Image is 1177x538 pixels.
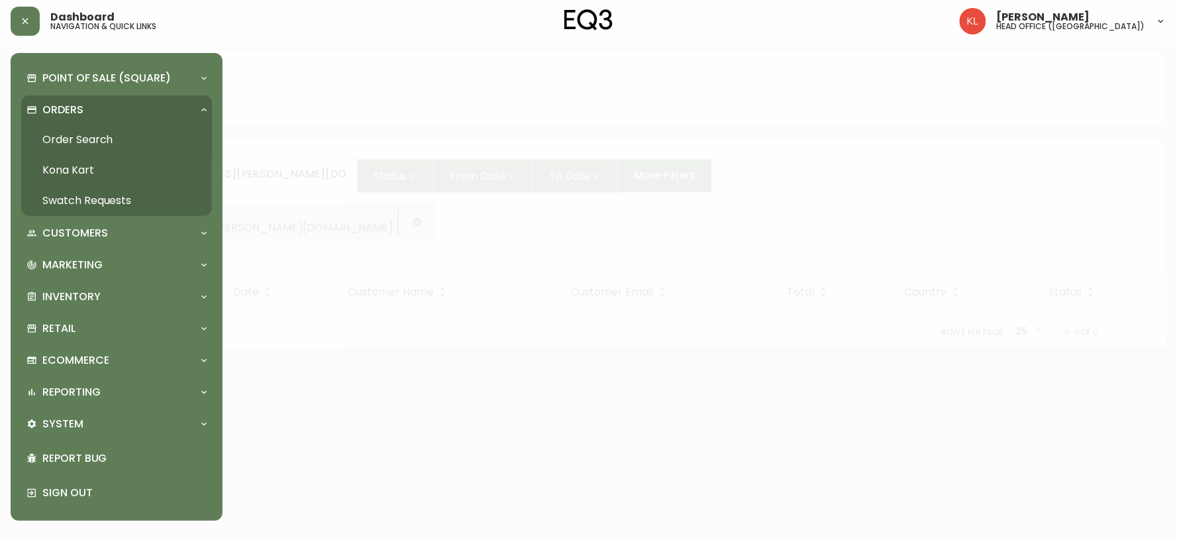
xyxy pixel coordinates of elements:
img: logo [564,9,613,30]
span: [PERSON_NAME] [997,12,1090,23]
p: Inventory [42,290,101,304]
p: Point of Sale (Square) [42,71,171,85]
div: Sign Out [21,476,212,510]
p: System [42,417,83,431]
p: Marketing [42,258,103,272]
a: Order Search [21,125,212,155]
p: Retail [42,321,76,336]
p: Reporting [42,385,101,400]
div: Ecommerce [21,346,212,375]
img: 2c0c8aa7421344cf0398c7f872b772b5 [960,8,986,34]
div: Point of Sale (Square) [21,64,212,93]
div: Orders [21,95,212,125]
p: Customers [42,226,108,241]
a: Kona Kart [21,155,212,186]
div: Marketing [21,250,212,280]
div: System [21,409,212,439]
div: Customers [21,219,212,248]
h5: head office ([GEOGRAPHIC_DATA]) [997,23,1145,30]
h5: navigation & quick links [50,23,156,30]
div: Inventory [21,282,212,311]
a: Swatch Requests [21,186,212,216]
p: Ecommerce [42,353,109,368]
p: Orders [42,103,83,117]
p: Report Bug [42,451,207,466]
div: Reporting [21,378,212,407]
div: Retail [21,314,212,343]
span: Dashboard [50,12,115,23]
p: Sign Out [42,486,207,500]
div: Report Bug [21,441,212,476]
